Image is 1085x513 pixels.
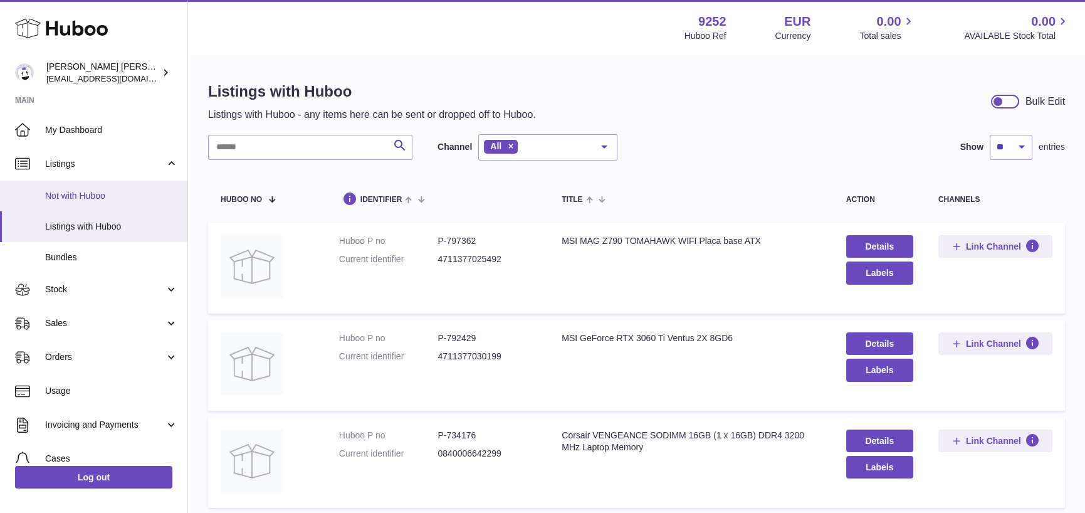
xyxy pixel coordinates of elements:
[938,430,1052,452] button: Link Channel
[846,196,913,204] div: action
[438,430,537,442] dd: P-734176
[964,13,1070,42] a: 0.00 AVAILABLE Stock Total
[221,235,283,298] img: MSI MAG Z790 TOMAHAWK WIFI Placa base ATX
[846,456,913,479] button: Labels
[45,124,178,136] span: My Dashboard
[45,158,165,170] span: Listings
[221,430,283,492] img: Corsair VENGEANCE SODIMM 16GB (1 x 16GB) DDR4 3200 MHz Laptop Memory
[221,196,262,204] span: Huboo no
[964,30,1070,42] span: AVAILABLE Stock Total
[877,13,901,30] span: 0.00
[846,430,913,452] a: Details
[846,359,913,381] button: Labels
[438,448,537,460] dd: 0840006642299
[438,351,537,362] dd: 4711377030199
[859,30,915,42] span: Total sales
[859,13,915,42] a: 0.00 Total sales
[15,63,34,82] img: internalAdmin-9252@internal.huboo.com
[438,253,537,265] dd: 4711377025492
[1031,13,1056,30] span: 0.00
[784,13,810,30] strong: EUR
[339,235,438,247] dt: Huboo P no
[45,190,178,202] span: Not with Huboo
[46,61,159,85] div: [PERSON_NAME] [PERSON_NAME]
[966,435,1021,447] span: Link Channel
[45,251,178,263] span: Bundles
[698,13,726,30] strong: 9252
[45,317,165,329] span: Sales
[938,235,1052,258] button: Link Channel
[208,82,536,102] h1: Listings with Huboo
[960,141,983,153] label: Show
[339,253,438,265] dt: Current identifier
[46,73,184,83] span: [EMAIL_ADDRESS][DOMAIN_NAME]
[438,141,472,153] label: Channel
[562,235,821,247] div: MSI MAG Z790 TOMAHAWK WIFI Placa base ATX
[360,196,402,204] span: identifier
[438,235,537,247] dd: P-797362
[45,351,165,363] span: Orders
[1025,95,1065,108] div: Bulk Edit
[966,338,1021,349] span: Link Channel
[938,332,1052,355] button: Link Channel
[938,196,1052,204] div: channels
[15,466,172,489] a: Log out
[45,453,178,465] span: Cases
[208,108,536,122] p: Listings with Huboo - any items here can be sent or dropped off to Huboo.
[45,385,178,397] span: Usage
[1039,141,1065,153] span: entries
[45,283,165,295] span: Stock
[45,419,165,431] span: Invoicing and Payments
[339,448,438,460] dt: Current identifier
[562,430,821,453] div: Corsair VENGEANCE SODIMM 16GB (1 x 16GB) DDR4 3200 MHz Laptop Memory
[490,141,501,151] span: All
[846,235,913,258] a: Details
[339,332,438,344] dt: Huboo P no
[562,196,582,204] span: title
[846,332,913,355] a: Details
[221,332,283,395] img: MSI GeForce RTX 3060 Ti Ventus 2X 8GD6
[966,241,1021,252] span: Link Channel
[846,262,913,284] button: Labels
[684,30,726,42] div: Huboo Ref
[339,430,438,442] dt: Huboo P no
[45,221,178,233] span: Listings with Huboo
[775,30,811,42] div: Currency
[562,332,821,344] div: MSI GeForce RTX 3060 Ti Ventus 2X 8GD6
[438,332,537,344] dd: P-792429
[339,351,438,362] dt: Current identifier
